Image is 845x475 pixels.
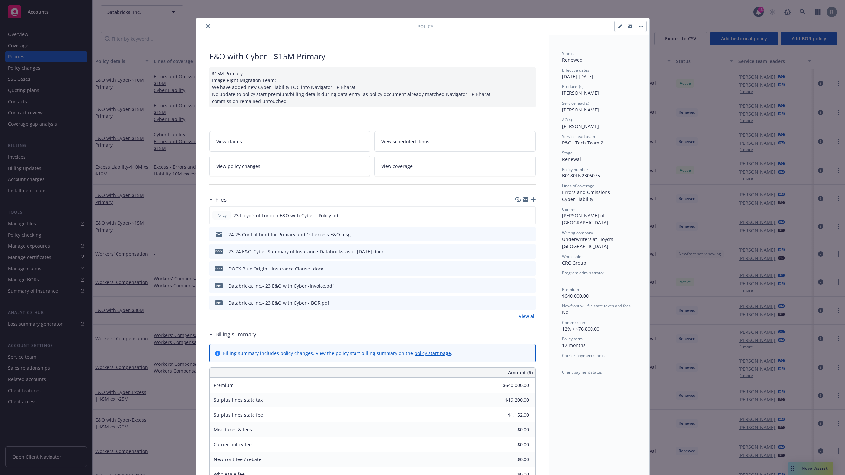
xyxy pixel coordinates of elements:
[508,369,533,376] span: Amount ($)
[562,303,631,309] span: Newfront will file state taxes and fees
[527,248,533,255] button: preview file
[562,100,589,106] span: Service lead(s)
[490,455,533,464] input: 0.00
[527,300,533,306] button: preview file
[517,265,522,272] button: download file
[562,359,564,365] span: -
[214,397,263,403] span: Surplus lines state tax
[562,369,602,375] span: Client payment status
[562,84,584,89] span: Producer(s)
[215,300,223,305] span: pdf
[214,441,252,448] span: Carrier policy fee
[562,287,579,292] span: Premium
[527,282,533,289] button: preview file
[374,156,536,176] a: View coverage
[209,51,536,62] div: E&O with Cyber - $15M Primary
[490,440,533,450] input: 0.00
[562,67,636,80] div: [DATE] - [DATE]
[516,212,522,219] button: download file
[562,183,594,189] span: Lines of coverage
[223,350,452,357] div: Billing summary includes policy changes. View the policy start billing summary on the .
[562,140,603,146] span: P&C - Tech Team 2
[381,163,413,170] span: View coverage
[215,266,223,271] span: docx
[215,283,223,288] span: pdf
[562,326,599,332] span: 12% / $76,800.00
[527,212,533,219] button: preview file
[233,212,340,219] span: 23 Lloyd's of London E&O with Cyber - Policy.pdf
[562,117,572,123] span: AC(s)
[228,265,323,272] div: DOCX Blue Origin - Insurance Clause-.docx
[216,138,242,145] span: View claims
[216,163,260,170] span: View policy changes
[490,410,533,420] input: 0.00
[228,300,329,306] div: Databricks, Inc.- 23 E&O with Cyber - BOR.pdf
[209,195,227,204] div: Files
[517,231,522,238] button: download file
[204,22,212,30] button: close
[562,196,636,203] div: Cyber Liability
[519,313,536,320] a: View all
[490,380,533,390] input: 0.00
[209,67,536,107] div: $15M Primary Image Right Migration Team: We have added new Cyber Liability LOC into Navigator - P...
[215,195,227,204] h3: Files
[215,330,256,339] h3: Billing summary
[214,412,263,418] span: Surplus lines state fee
[562,189,636,196] div: Errors and Omissions
[214,427,252,433] span: Misc taxes & fees
[562,67,589,73] span: Effective dates
[562,57,583,63] span: Renewed
[209,330,256,339] div: Billing summary
[414,350,451,356] a: policy start page
[562,173,600,179] span: B0180FN2305075
[562,342,586,348] span: 12 months
[228,248,384,255] div: 23-24 E&O_Cyber Summary of Insurance_Databricks_as of [DATE].docx
[562,167,588,172] span: Policy number
[228,231,351,238] div: 24-25 Conf of bind for Primary and 1st excess E&O.msg
[562,336,583,342] span: Policy term
[228,282,334,289] div: Databricks, Inc.- 23 E&O with Cyber -Invoice.pdf
[214,456,261,462] span: Newfront fee / rebate
[562,206,575,212] span: Carrier
[490,395,533,405] input: 0.00
[214,382,234,388] span: Premium
[517,282,522,289] button: download file
[527,265,533,272] button: preview file
[562,51,574,56] span: Status
[562,260,586,266] span: CRC Group
[562,309,568,315] span: No
[562,236,616,249] span: Underwriters at Lloyd's, [GEOGRAPHIC_DATA]
[562,270,604,276] span: Program administrator
[381,138,429,145] span: View scheduled items
[417,23,433,30] span: Policy
[562,353,605,358] span: Carrier payment status
[490,425,533,435] input: 0.00
[562,320,585,325] span: Commission
[562,90,599,96] span: [PERSON_NAME]
[562,156,581,162] span: Renewal
[562,230,593,236] span: Writing company
[209,131,371,152] a: View claims
[562,254,583,259] span: Wholesaler
[562,212,608,226] span: [PERSON_NAME] of [GEOGRAPHIC_DATA]
[517,300,522,306] button: download file
[562,375,564,382] span: -
[562,276,564,282] span: -
[517,248,522,255] button: download file
[562,134,595,139] span: Service lead team
[215,249,223,254] span: docx
[562,123,599,129] span: [PERSON_NAME]
[374,131,536,152] a: View scheduled items
[215,212,228,218] span: Policy
[562,293,589,299] span: $640,000.00
[209,156,371,176] a: View policy changes
[562,150,573,156] span: Stage
[562,107,599,113] span: [PERSON_NAME]
[527,231,533,238] button: preview file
